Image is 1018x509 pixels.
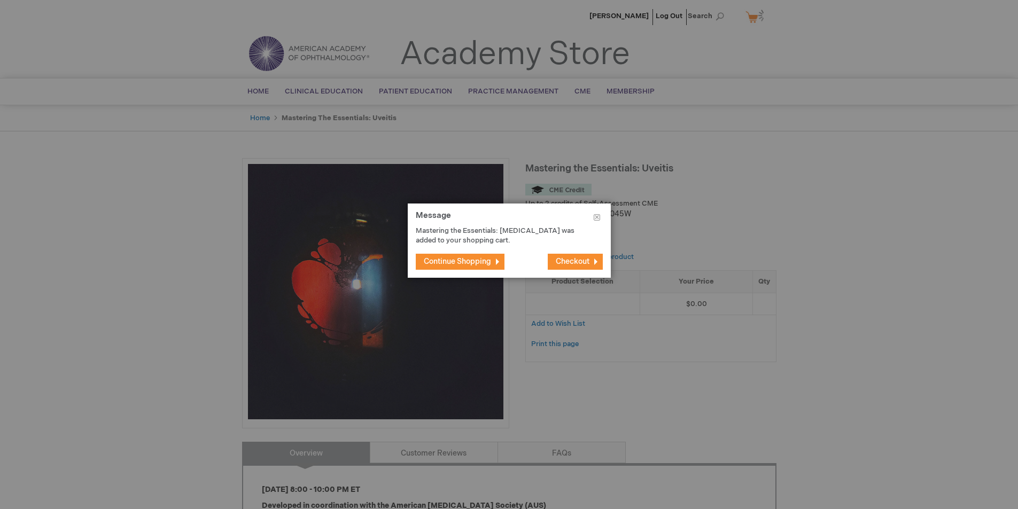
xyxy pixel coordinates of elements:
p: Mastering the Essentials: [MEDICAL_DATA] was added to your shopping cart. [416,226,587,246]
span: Checkout [556,257,589,266]
button: Continue Shopping [416,254,504,270]
button: Checkout [548,254,603,270]
h1: Message [416,212,603,226]
span: Continue Shopping [424,257,491,266]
